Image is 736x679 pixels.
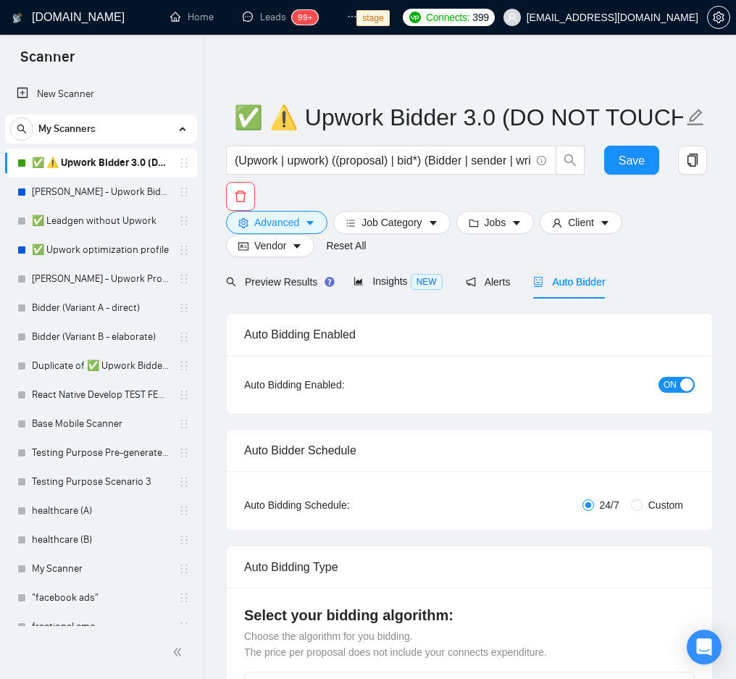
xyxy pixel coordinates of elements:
[552,217,562,228] span: user
[686,108,705,127] span: edit
[178,389,190,401] span: holder
[323,275,336,288] div: Tooltip anchor
[305,217,315,228] span: caret-down
[226,182,255,211] button: delete
[361,214,422,230] span: Job Category
[533,276,605,288] span: Auto Bidder
[32,178,170,207] a: [PERSON_NAME] - Upwork Bidder
[594,497,625,513] span: 24/7
[32,409,170,438] a: Base Mobile Scanner
[604,146,659,175] button: Save
[472,9,488,25] span: 399
[485,214,506,230] span: Jobs
[708,12,729,23] span: setting
[32,496,170,525] a: healthcare (A)
[32,264,170,293] a: [PERSON_NAME] - Upwork Proposal
[354,275,442,287] span: Insights
[292,10,318,25] sup: 99+
[346,217,356,228] span: bars
[244,497,394,513] div: Auto Bidding Schedule:
[32,583,170,612] a: "facebook ads"
[679,154,706,167] span: copy
[619,151,645,170] span: Save
[238,217,248,228] span: setting
[244,377,394,393] div: Auto Bidding Enabled:
[678,146,707,175] button: copy
[347,12,357,22] span: ellipsis
[178,302,190,314] span: holder
[226,211,327,234] button: settingAdvancedcaret-down
[32,351,170,380] a: Duplicate of ✅ Upwork Bidder 3.0
[32,236,170,264] a: ✅ Upwork optimization profile
[178,157,190,169] span: holder
[244,605,695,625] h4: Select your bidding algorithm:
[32,322,170,351] a: Bidder (Variant B - elaborate)
[533,277,543,287] span: robot
[326,238,366,254] a: Reset All
[32,554,170,583] a: My Scanner
[11,124,33,134] span: search
[428,217,438,228] span: caret-down
[32,612,170,641] a: fractional cmo
[172,645,187,659] span: double-left
[356,10,389,26] span: stage
[254,238,286,254] span: Vendor
[556,146,585,175] button: search
[9,46,86,77] span: Scanner
[292,241,302,251] span: caret-down
[178,447,190,459] span: holder
[178,476,190,488] span: holder
[507,12,517,22] span: user
[178,621,190,633] span: holder
[243,11,318,23] a: messageLeads99+
[226,277,236,287] span: search
[12,7,22,30] img: logo
[32,293,170,322] a: Bidder (Variant A - direct)
[234,99,683,136] input: Scanner name...
[238,241,248,251] span: idcard
[17,80,185,109] a: New Scanner
[32,380,170,409] a: React Native Develop TEST FEB 123
[178,505,190,517] span: holder
[664,377,677,393] span: ON
[10,117,33,141] button: search
[254,214,299,230] span: Advanced
[540,211,622,234] button: userClientcaret-down
[244,430,695,471] div: Auto Bidder Schedule
[244,630,547,658] span: Choose the algorithm for you bidding. The price per proposal does not include your connects expen...
[32,525,170,554] a: healthcare (B)
[226,234,314,257] button: idcardVendorcaret-down
[707,6,730,29] button: setting
[537,156,546,165] span: info-circle
[32,467,170,496] a: Testing Purpose Scenario 3
[170,11,214,23] a: homeHome
[568,214,594,230] span: Client
[178,244,190,256] span: holder
[178,592,190,604] span: holder
[600,217,610,228] span: caret-down
[409,12,421,23] img: upwork-logo.png
[466,276,511,288] span: Alerts
[32,207,170,236] a: ✅ Leadgen without Upwork
[354,276,364,286] span: area-chart
[333,211,450,234] button: barsJob Categorycaret-down
[38,114,96,143] span: My Scanners
[226,276,330,288] span: Preview Results
[227,190,254,203] span: delete
[178,215,190,227] span: holder
[235,151,530,170] input: Search Freelance Jobs...
[556,154,584,167] span: search
[178,273,190,285] span: holder
[707,12,730,23] a: setting
[411,274,443,290] span: NEW
[5,80,197,109] li: New Scanner
[178,186,190,198] span: holder
[466,277,476,287] span: notification
[643,497,689,513] span: Custom
[244,314,695,355] div: Auto Bidding Enabled
[178,418,190,430] span: holder
[511,217,522,228] span: caret-down
[178,360,190,372] span: holder
[426,9,469,25] span: Connects:
[687,630,722,665] div: Open Intercom Messenger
